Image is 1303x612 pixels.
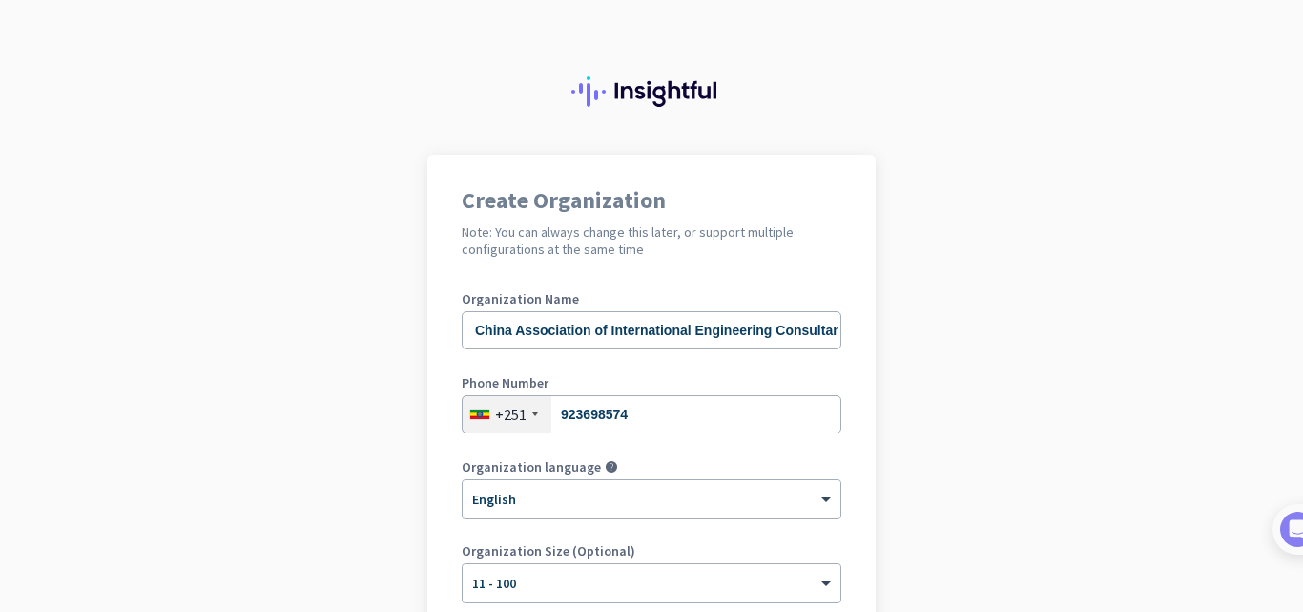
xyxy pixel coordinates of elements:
label: Organization Size (Optional) [462,544,841,558]
input: 11 111 2345 [462,395,841,433]
i: help [605,460,618,474]
label: Organization language [462,460,601,474]
label: Organization Name [462,292,841,306]
label: Phone Number [462,376,841,390]
div: +251 [495,405,527,424]
h2: Note: You can always change this later, or support multiple configurations at the same time [462,223,841,258]
input: What is the name of your organization? [462,311,841,349]
img: Insightful [571,76,732,107]
h1: Create Organization [462,189,841,212]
